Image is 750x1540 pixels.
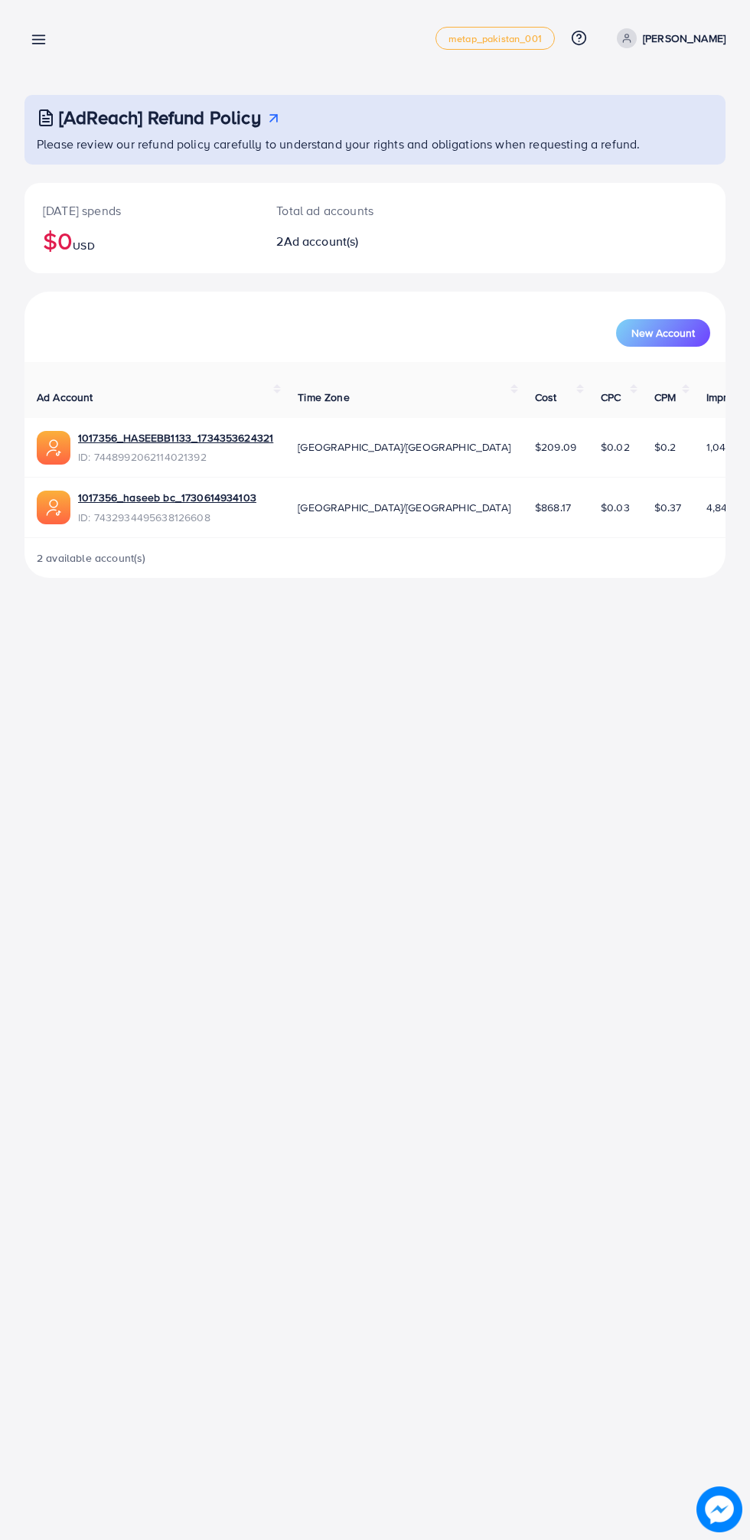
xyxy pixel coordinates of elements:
[78,430,273,445] a: 1017356_HASEEBB1133_1734353624321
[611,28,726,48] a: [PERSON_NAME]
[78,490,256,505] a: 1017356_haseeb bc_1730614934103
[696,1486,742,1532] img: image
[535,390,557,405] span: Cost
[298,390,349,405] span: Time Zone
[37,390,93,405] span: Ad Account
[654,390,676,405] span: CPM
[298,500,510,515] span: [GEOGRAPHIC_DATA]/[GEOGRAPHIC_DATA]
[601,439,630,455] span: $0.02
[448,34,542,44] span: metap_pakistan_001
[601,390,621,405] span: CPC
[535,439,576,455] span: $209.09
[643,29,726,47] p: [PERSON_NAME]
[73,238,94,253] span: USD
[654,500,682,515] span: $0.37
[284,233,359,250] span: Ad account(s)
[435,27,555,50] a: metap_pakistan_001
[276,234,415,249] h2: 2
[616,319,710,347] button: New Account
[276,201,415,220] p: Total ad accounts
[78,449,273,465] span: ID: 7448992062114021392
[43,201,240,220] p: [DATE] spends
[298,439,510,455] span: [GEOGRAPHIC_DATA]/[GEOGRAPHIC_DATA]
[37,431,70,465] img: ic-ads-acc.e4c84228.svg
[37,550,146,566] span: 2 available account(s)
[59,106,261,129] h3: [AdReach] Refund Policy
[631,328,695,338] span: New Account
[37,135,716,153] p: Please review our refund policy carefully to understand your rights and obligations when requesti...
[37,491,70,524] img: ic-ads-acc.e4c84228.svg
[43,226,240,255] h2: $0
[535,500,571,515] span: $868.17
[78,510,256,525] span: ID: 7432934495638126608
[601,500,630,515] span: $0.03
[654,439,677,455] span: $0.2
